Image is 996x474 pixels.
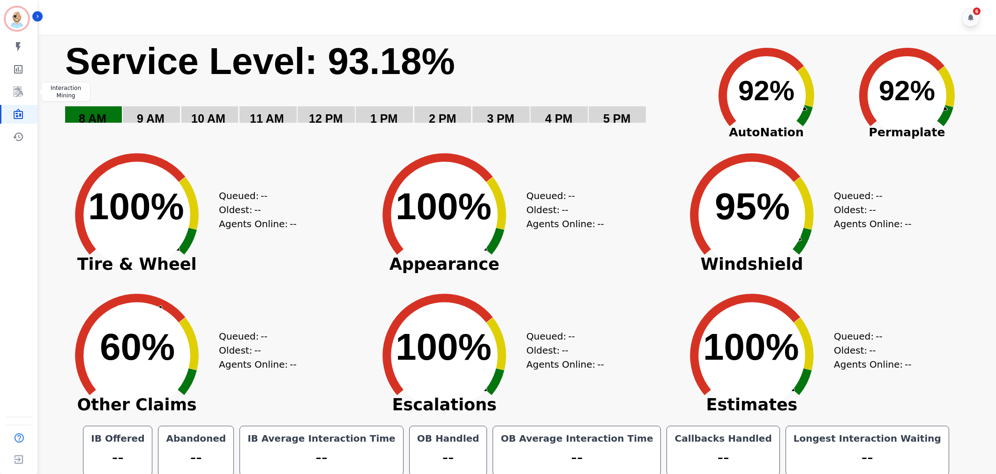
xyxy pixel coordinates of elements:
div: IB Average Interaction Time [246,432,397,445]
div: -- [673,445,773,470]
div: Queued: [219,329,289,343]
div: Oldest: [526,203,597,217]
span: -- [254,203,261,217]
div: Oldest: [834,203,904,217]
text: 4 PM [545,112,572,125]
div: Callbacks Handled [673,432,773,445]
span: Escalations [362,400,526,409]
span: -- [562,203,568,217]
span: -- [869,203,876,217]
text: 9 AM [137,112,165,125]
div: -- [246,445,397,470]
span: Estimates [670,400,834,409]
text: 100% [396,326,492,368]
text: 92% [879,75,935,106]
span: -- [568,189,575,203]
div: Queued: [526,329,597,343]
span: -- [261,329,267,343]
div: Queued: [834,189,904,203]
div: -- [499,445,655,470]
text: 11 AM [250,112,284,125]
span: AutoNation [696,124,837,141]
div: Agents Online: [219,217,299,231]
div: Agents Online: [526,217,606,231]
div: Agents Online: [526,357,606,371]
div: Oldest: [219,203,289,217]
text: 2 PM [429,112,456,125]
img: Bordered avatar [6,7,28,30]
text: 12 PM [309,112,343,125]
span: -- [254,343,261,357]
span: -- [290,357,296,371]
div: Agents Online: [219,357,299,371]
div: IB Offered [89,432,146,445]
span: -- [876,189,882,203]
div: OB Handled [415,432,481,445]
text: 100% [703,326,799,368]
span: -- [290,217,296,231]
span: -- [597,357,604,371]
div: Queued: [219,189,289,203]
span: Permaplate [837,124,977,141]
span: -- [869,343,876,357]
span: -- [905,217,911,231]
span: -- [562,343,568,357]
text: 95% [715,185,790,227]
div: Agents Online: [834,217,914,231]
div: Queued: [834,329,904,343]
div: Longest Interaction Waiting [792,432,943,445]
span: -- [876,329,882,343]
text: Service Level: 93.18% [65,40,455,82]
div: 6 [973,7,981,15]
div: OB Average Interaction Time [499,432,655,445]
span: Windshield [670,259,834,269]
span: -- [905,357,911,371]
span: Appearance [362,259,526,269]
div: -- [415,445,481,470]
div: -- [89,445,146,470]
div: Oldest: [219,343,289,357]
div: Abandoned [164,432,228,445]
text: 60% [100,326,175,368]
div: Queued: [526,189,597,203]
text: 3 PM [487,112,514,125]
text: 5 PM [603,112,630,125]
div: Agents Online: [834,357,914,371]
div: Oldest: [526,343,597,357]
text: 100% [88,185,184,227]
span: -- [261,189,267,203]
div: -- [164,445,228,470]
span: -- [568,329,575,343]
svg: Service Level: 0% [64,38,694,139]
span: -- [597,217,604,231]
span: Other Claims [55,400,219,409]
text: 1 PM [370,112,397,125]
text: 10 AM [191,112,225,125]
div: Oldest: [834,343,904,357]
text: 92% [738,75,794,106]
div: -- [792,445,943,470]
text: 100% [396,185,492,227]
span: Tire & Wheel [55,259,219,269]
text: 8 AM [79,112,106,125]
